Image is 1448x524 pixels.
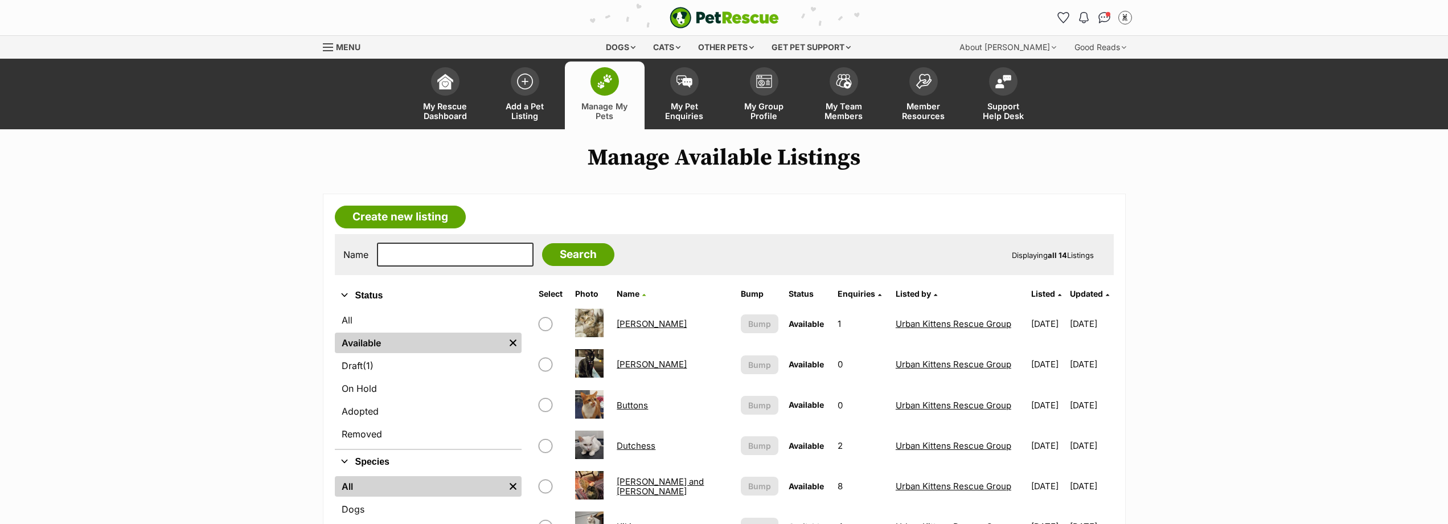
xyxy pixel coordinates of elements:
a: Favourites [1055,9,1073,27]
a: [PERSON_NAME] and [PERSON_NAME] [617,476,704,497]
td: [DATE] [1070,304,1112,343]
a: Updated [1070,289,1109,298]
th: Photo [571,285,611,303]
input: Search [542,243,614,266]
a: Available [335,333,504,353]
span: My Team Members [818,101,869,121]
span: (1) [363,359,374,372]
td: 1 [833,304,890,343]
span: Available [789,441,824,451]
img: pet-enquiries-icon-7e3ad2cf08bfb03b45e93fb7055b45f3efa6380592205ae92323e6603595dc1f.svg [676,75,692,88]
td: [DATE] [1070,466,1112,506]
a: My Rescue Dashboard [405,62,485,129]
td: [DATE] [1070,345,1112,384]
td: [DATE] [1027,345,1069,384]
a: Draft [335,355,522,376]
td: 0 [833,345,890,384]
a: Add a Pet Listing [485,62,565,129]
span: Menu [336,42,360,52]
div: Cats [645,36,688,59]
a: Urban Kittens Rescue Group [896,318,1011,329]
img: manage-my-pets-icon-02211641906a0b7f246fdf0571729dbe1e7629f14944591b6c1af311fb30b64b.svg [597,74,613,89]
button: Bump [741,396,778,415]
a: Listed [1031,289,1061,298]
span: Available [789,359,824,369]
a: All [335,476,504,497]
span: Support Help Desk [978,101,1029,121]
a: All [335,310,522,330]
img: logo-e224e6f780fb5917bec1dbf3a21bbac754714ae5b6737aabdf751b685950b380.svg [670,7,779,28]
a: Urban Kittens Rescue Group [896,440,1011,451]
img: George and Mimi [575,471,604,500]
a: Manage My Pets [565,62,645,129]
a: Listed by [896,289,937,298]
span: Bump [748,480,771,492]
span: Manage My Pets [579,101,630,121]
a: On Hold [335,378,522,399]
button: Bump [741,477,778,496]
div: Status [335,308,522,449]
span: Displaying Listings [1012,251,1094,260]
span: Available [789,319,824,329]
a: Dogs [335,499,522,519]
span: Listed [1031,289,1055,298]
a: Dutchess [617,440,655,451]
a: Urban Kittens Rescue Group [896,400,1011,411]
a: Remove filter [504,476,522,497]
th: Select [534,285,569,303]
ul: Account quick links [1055,9,1134,27]
td: [DATE] [1027,466,1069,506]
a: PetRescue [670,7,779,28]
span: Bump [748,359,771,371]
button: Bump [741,436,778,455]
span: Add a Pet Listing [499,101,551,121]
img: team-members-icon-5396bd8760b3fe7c0b43da4ab00e1e3bb1a5d9ba89233759b79545d2d3fc5d0d.svg [836,74,852,89]
button: Status [335,288,522,303]
a: Urban Kittens Rescue Group [896,359,1011,370]
a: Enquiries [838,289,881,298]
span: My Group Profile [739,101,790,121]
span: My Rescue Dashboard [420,101,471,121]
a: Name [617,289,646,298]
th: Status [784,285,832,303]
span: Available [789,481,824,491]
img: group-profile-icon-3fa3cf56718a62981997c0bc7e787c4b2cf8bcc04b72c1350f741eb67cf2f40e.svg [756,75,772,88]
div: Dogs [598,36,643,59]
span: Available [789,400,824,410]
span: Bump [748,399,771,411]
a: Removed [335,424,522,444]
a: Menu [323,36,368,56]
a: My Pet Enquiries [645,62,724,129]
span: Member Resources [898,101,949,121]
div: Other pets [690,36,762,59]
a: Remove filter [504,333,522,353]
td: [DATE] [1070,426,1112,465]
a: Conversations [1096,9,1114,27]
a: Adopted [335,401,522,421]
img: help-desk-icon-fdf02630f3aa405de69fd3d07c3f3aa587a6932b1a1747fa1d2bba05be0121f9.svg [995,75,1011,88]
button: Bump [741,314,778,333]
img: chat-41dd97257d64d25036548639549fe6c8038ab92f7586957e7f3b1b290dea8141.svg [1098,12,1110,23]
a: Create new listing [335,206,466,228]
td: 8 [833,466,890,506]
button: Bump [741,355,778,374]
a: Urban Kittens Rescue Group [896,481,1011,492]
a: [PERSON_NAME] [617,318,687,329]
td: 2 [833,426,890,465]
div: About [PERSON_NAME] [951,36,1064,59]
span: Bump [748,318,771,330]
img: member-resources-icon-8e73f808a243e03378d46382f2149f9095a855e16c252ad45f914b54edf8863c.svg [916,73,932,89]
a: My Team Members [804,62,884,129]
a: Member Resources [884,62,963,129]
img: notifications-46538b983faf8c2785f20acdc204bb7945ddae34d4c08c2a6579f10ce5e182be.svg [1079,12,1088,23]
span: Updated [1070,289,1103,298]
td: [DATE] [1027,426,1069,465]
div: Get pet support [764,36,859,59]
span: Name [617,289,639,298]
span: translation missing: en.admin.listings.index.attributes.enquiries [838,289,875,298]
td: 0 [833,386,890,425]
span: Listed by [896,289,931,298]
a: My Group Profile [724,62,804,129]
img: add-pet-listing-icon-0afa8454b4691262ce3f59096e99ab1cd57d4a30225e0717b998d2c9b9846f56.svg [517,73,533,89]
span: Bump [748,440,771,452]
